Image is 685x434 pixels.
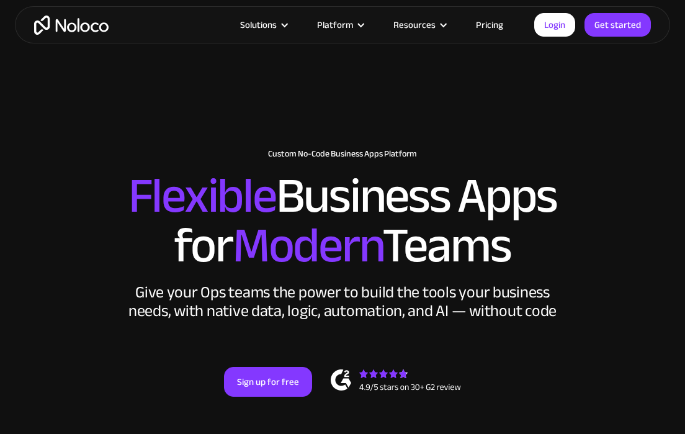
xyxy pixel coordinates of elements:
[240,17,277,33] div: Solutions
[125,283,560,320] div: Give your Ops teams the power to build the tools your business needs, with native data, logic, au...
[12,149,673,159] h1: Custom No-Code Business Apps Platform
[534,13,575,37] a: Login
[393,17,436,33] div: Resources
[224,367,312,397] a: Sign up for free
[34,16,109,35] a: home
[225,17,302,33] div: Solutions
[302,17,378,33] div: Platform
[12,171,673,271] h2: Business Apps for Teams
[233,199,382,292] span: Modern
[584,13,651,37] a: Get started
[460,17,519,33] a: Pricing
[378,17,460,33] div: Resources
[128,150,276,242] span: Flexible
[317,17,353,33] div: Platform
